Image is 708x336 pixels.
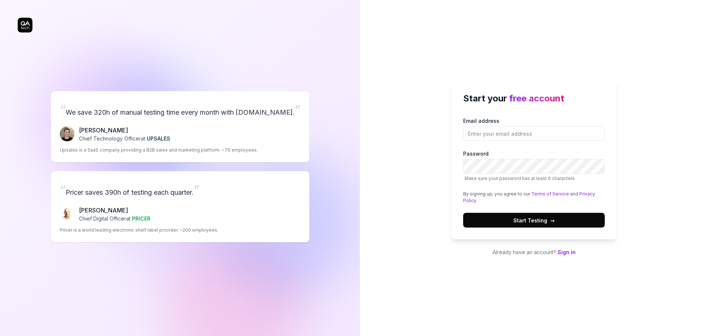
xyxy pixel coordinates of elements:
span: “ [60,102,66,118]
button: Start Testing→ [463,213,605,228]
p: [PERSON_NAME] [79,126,170,135]
p: Pricer saves 390h of testing each quarter. [60,180,301,200]
label: Email address [463,117,605,141]
a: Terms of Service [531,191,569,197]
span: Make sure your password has at least 6 characters [465,176,575,181]
img: Fredrik Seidl [60,127,74,141]
a: “Pricer saves 390h of testing each quarter.”Chris Chalkitis[PERSON_NAME]Chief Digital Officerat P... [51,171,309,242]
span: “ [60,182,66,198]
a: “We save 320h of manual testing time every month with [DOMAIN_NAME].”Fredrik Seidl[PERSON_NAME]Ch... [51,91,309,162]
span: free account [509,93,564,104]
label: Password [463,150,605,182]
p: Already have an account? [451,248,617,256]
input: Email address [463,126,605,141]
p: We save 320h of manual testing time every month with [DOMAIN_NAME]. [60,100,301,120]
p: Pricer is a world leading electronic shelf label provider. ~200 employees. [60,227,218,233]
span: ” [295,102,301,118]
p: Upsales is a SaaS company providing a B2B sales and marketing platform. ~70 employees. [60,147,258,153]
span: → [550,217,555,224]
p: Chief Digital Officer at [79,215,150,222]
a: Sign in [558,249,576,255]
p: [PERSON_NAME] [79,206,150,215]
div: By signing up, you agree to our and [463,191,605,204]
img: Chris Chalkitis [60,207,74,221]
span: UPSALES [147,135,170,142]
span: Start Testing [513,217,555,224]
span: PRICER [132,215,150,222]
p: Chief Technology Officer at [79,135,170,142]
span: ” [194,182,199,198]
input: PasswordMake sure your password has at least 6 characters [463,159,605,174]
h2: Start your [463,92,605,105]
